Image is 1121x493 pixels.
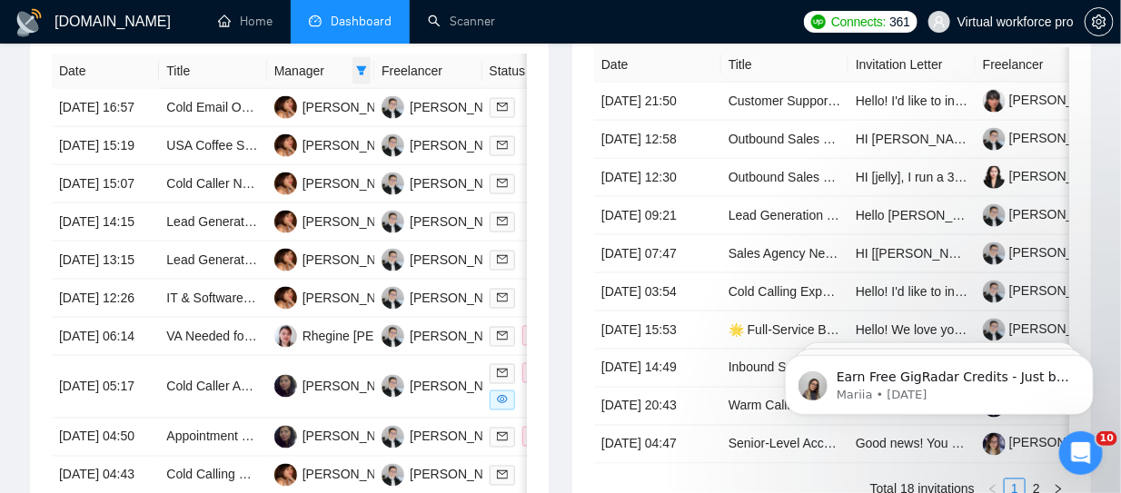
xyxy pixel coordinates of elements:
[721,311,848,350] td: 🌟 Full-Service B2B Sales Expert Needed With Relevant Experience in PPE Space (N95 Mask Sales)
[983,242,1006,265] img: c1AyKq6JICviXaEpkmdqJS9d0fu8cPtAjDADDsaqrL33dmlxerbgAEFrRdAYEnyeyq
[721,83,848,121] td: Customer Support (Non-Voice, Strong English Required)
[889,12,909,32] span: 361
[382,251,622,266] a: LB[PERSON_NAME] [PERSON_NAME]
[729,94,1047,108] a: Customer Support (Non-Voice, Strong English Required)
[721,273,848,311] td: Cold Calling Expert - B2B Outreach Specialist for US Market (500$ for every closed deal)
[382,173,404,195] img: LB
[721,47,848,83] th: Title
[274,467,407,481] a: SF[PERSON_NAME]
[933,15,946,28] span: user
[594,47,721,83] th: Date
[166,329,715,343] a: VA Needed for Data Scraping & Lead Generation (Service Businesses in [GEOGRAPHIC_DATA])
[729,132,954,146] a: Outbound Sales Closer for Warm Leads
[410,427,622,447] div: [PERSON_NAME] [PERSON_NAME]
[274,378,407,392] a: MO[PERSON_NAME]
[166,138,430,153] a: USA Coffee Shop & Bakery Leads Compilation
[1096,431,1117,446] span: 10
[382,464,404,487] img: LB
[490,61,564,81] span: Status
[729,246,1028,261] a: Sales Agency Needed for Lead Sourcing and Closing
[274,290,407,304] a: SF[PERSON_NAME]
[729,437,902,451] a: Senior-Level Account Manager
[983,128,1006,151] img: c1AyKq6JICviXaEpkmdqJS9d0fu8cPtAjDADDsaqrL33dmlxerbgAEFrRdAYEnyeyq
[497,140,508,151] span: mail
[721,159,848,197] td: Outbound Sales Closer for Warm Leads
[352,57,371,84] span: filter
[166,176,427,191] a: Cold Caller Needed to Reach Potential Clients
[382,426,404,449] img: LB
[274,429,407,443] a: MO[PERSON_NAME]
[497,102,508,113] span: mail
[159,356,266,419] td: Cold Caller Assistant (Philippines)
[52,203,159,242] td: [DATE] 14:15
[382,467,622,481] a: LB[PERSON_NAME] [PERSON_NAME]
[303,250,407,270] div: [PERSON_NAME]
[303,97,407,117] div: [PERSON_NAME]
[382,213,622,228] a: LB[PERSON_NAME] [PERSON_NAME]
[721,350,848,388] td: Inbound Sales & Admin Representative
[811,15,826,29] img: upwork-logo.png
[983,90,1006,113] img: c1a-lPAQMiA-QcDkNnf2BTCxhzt-4cBgtmvrI6c6zcqPKZx5lSAjNMOH8q02FntjBm
[410,135,622,155] div: [PERSON_NAME] [PERSON_NAME]
[52,54,159,89] th: Date
[983,433,1006,456] img: c1VhRX2eeSomYGiXTzB8gsVZbNi_dhQWMj76He8MaFw1gyYEo849rdHsB26AERbDv8
[758,317,1121,444] iframe: Intercom notifications message
[274,134,297,157] img: SF
[410,97,622,117] div: [PERSON_NAME] [PERSON_NAME]
[303,427,407,447] div: [PERSON_NAME]
[274,175,407,190] a: SF[PERSON_NAME]
[274,99,407,113] a: SF[PERSON_NAME]
[331,14,392,29] span: Dashboard
[166,429,275,444] a: Appointment Setter
[303,135,407,155] div: [PERSON_NAME]
[594,235,721,273] td: [DATE] 07:47
[166,380,428,394] a: Cold Caller Assistant ([GEOGRAPHIC_DATA])
[410,326,622,346] div: [PERSON_NAME] [PERSON_NAME]
[309,15,322,27] span: dashboard
[594,197,721,235] td: [DATE] 09:21
[303,377,407,397] div: [PERSON_NAME]
[274,211,297,233] img: SF
[303,326,458,346] div: Rhegine [PERSON_NAME]
[729,360,950,375] a: Inbound Sales & Admin Representative
[410,173,622,193] div: [PERSON_NAME] [PERSON_NAME]
[410,465,622,485] div: [PERSON_NAME] [PERSON_NAME]
[594,311,721,350] td: [DATE] 15:53
[274,137,407,152] a: SF[PERSON_NAME]
[274,96,297,119] img: SF
[159,127,266,165] td: USA Coffee Shop & Bakery Leads Compilation
[159,203,266,242] td: Lead Generation Expert Needed for List Building
[497,431,508,442] span: mail
[410,212,622,232] div: [PERSON_NAME] [PERSON_NAME]
[410,288,622,308] div: [PERSON_NAME] [PERSON_NAME]
[594,159,721,197] td: [DATE] 12:30
[303,288,407,308] div: [PERSON_NAME]
[976,47,1103,83] th: Freelancer
[374,54,481,89] th: Freelancer
[52,89,159,127] td: [DATE] 16:57
[831,12,886,32] span: Connects:
[594,273,721,311] td: [DATE] 03:54
[52,318,159,356] td: [DATE] 06:14
[594,121,721,159] td: [DATE] 12:58
[497,254,508,265] span: mail
[274,375,297,398] img: MO
[594,426,721,464] td: [DATE] 04:47
[382,211,404,233] img: LB
[382,137,622,152] a: LB[PERSON_NAME] [PERSON_NAME]
[497,216,508,227] span: mail
[303,173,407,193] div: [PERSON_NAME]
[356,65,367,76] span: filter
[52,280,159,318] td: [DATE] 12:26
[721,121,848,159] td: Outbound Sales Closer for Warm Leads
[166,468,363,482] a: Cold Calling Prospects - US Based
[159,89,266,127] td: Cold Email Outreach Specialist for Estate Agent Partnerships
[159,419,266,457] td: Appointment Setter
[52,165,159,203] td: [DATE] 15:07
[382,99,622,113] a: LB[PERSON_NAME] [PERSON_NAME]
[1086,15,1113,29] span: setting
[721,197,848,235] td: Lead Generation Expert / Telemarketer
[1059,431,1103,475] iframe: Intercom live chat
